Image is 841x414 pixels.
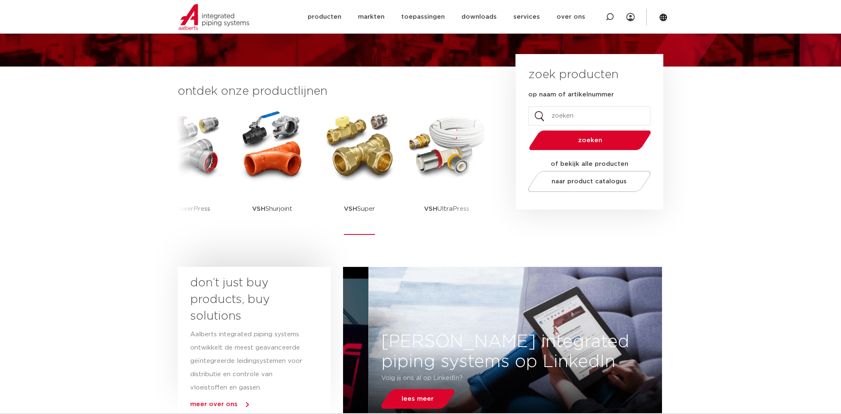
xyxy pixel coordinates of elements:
a: meer over ons [190,401,238,407]
a: VSHUltraPress [409,108,484,235]
h3: [PERSON_NAME] integrated piping systems op LinkedIn [369,332,687,372]
h3: ontdek onze productlijnen [178,83,488,100]
p: Volg jij ons al op LinkedIn? [381,372,625,385]
input: zoeken [528,106,650,126]
a: PowerPress [148,108,223,235]
strong: VSH [424,206,437,212]
p: Aalberts integrated piping systems ontwikkelt de meest geavanceerde geïntegreerde leidingsystemen... [190,328,303,394]
span: zoeken [550,137,630,143]
strong: VSH [344,206,357,212]
p: UltraPress [424,183,469,235]
a: VSHSuper [322,108,397,235]
span: lees meer [402,396,434,402]
strong: VSH [252,206,265,212]
a: lees meer [379,389,457,409]
button: zoeken [525,130,654,151]
p: PowerPress [160,183,210,235]
h3: zoek producten [528,67,618,83]
strong: of bekijk alle producten [551,161,628,167]
a: VSHShurjoint [235,108,310,235]
h3: don’t just buy products, buy solutions [190,275,303,325]
a: naar product catalogus [525,171,653,192]
p: Shurjoint [252,183,292,235]
span: naar product catalogus [552,178,627,185]
label: op naam of artikelnummer [528,91,614,99]
p: Super [344,183,375,235]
